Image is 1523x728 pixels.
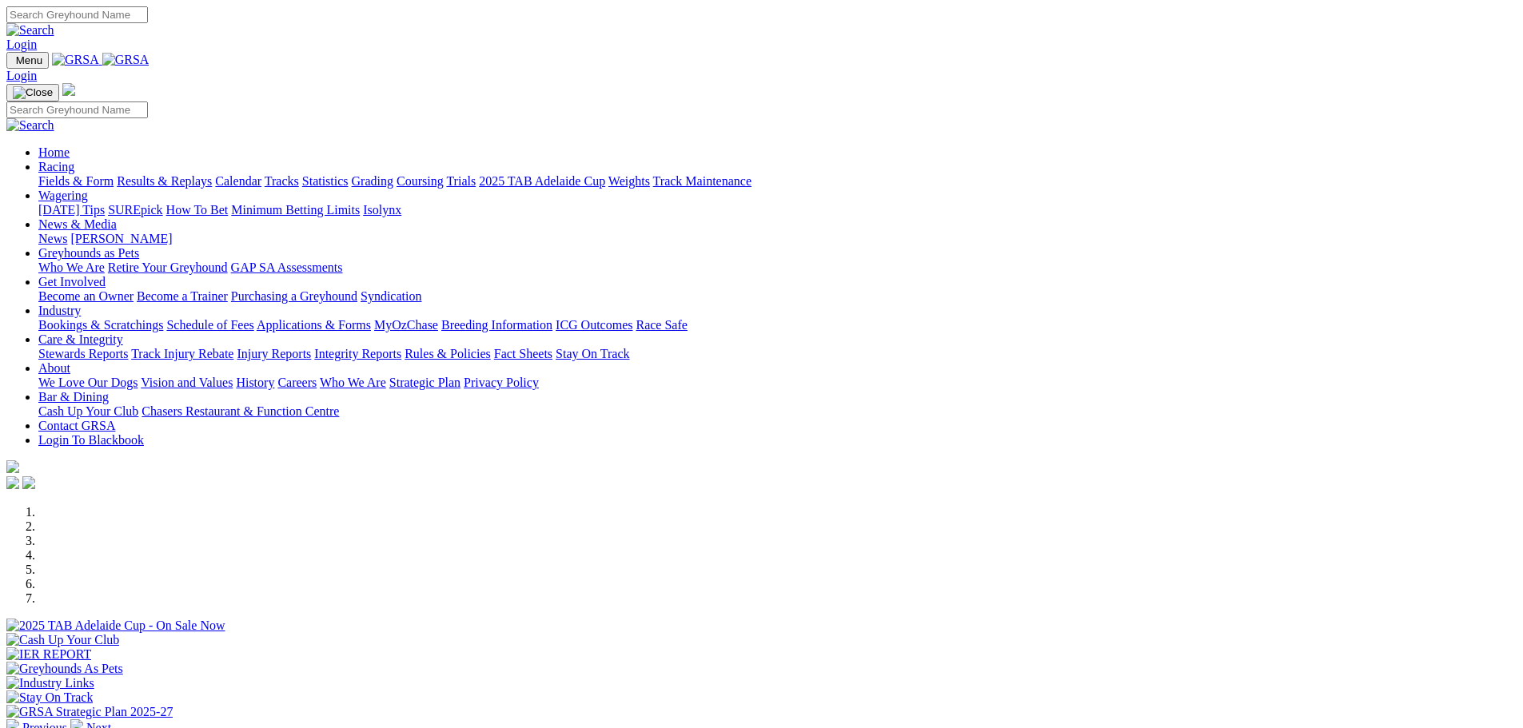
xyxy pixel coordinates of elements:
img: Search [6,118,54,133]
a: Weights [608,174,650,188]
a: Home [38,145,70,159]
div: News & Media [38,232,1517,246]
a: Calendar [215,174,261,188]
a: News & Media [38,217,117,231]
a: Schedule of Fees [166,318,253,332]
a: Purchasing a Greyhound [231,289,357,303]
a: Rules & Policies [405,347,491,360]
a: Login [6,69,37,82]
a: Strategic Plan [389,376,460,389]
img: Close [13,86,53,99]
a: Login To Blackbook [38,433,144,447]
a: Fields & Form [38,174,114,188]
a: Integrity Reports [314,347,401,360]
a: Careers [277,376,317,389]
a: Chasers Restaurant & Function Centre [142,404,339,418]
div: Greyhounds as Pets [38,261,1517,275]
a: Become an Owner [38,289,134,303]
a: Who We Are [320,376,386,389]
a: Grading [352,174,393,188]
a: Minimum Betting Limits [231,203,360,217]
a: ICG Outcomes [556,318,632,332]
span: Menu [16,54,42,66]
a: GAP SA Assessments [231,261,343,274]
a: Track Injury Rebate [131,347,233,360]
input: Search [6,101,148,118]
img: logo-grsa-white.png [62,83,75,96]
a: Injury Reports [237,347,311,360]
a: [PERSON_NAME] [70,232,172,245]
img: logo-grsa-white.png [6,460,19,473]
a: Who We Are [38,261,105,274]
a: Privacy Policy [464,376,539,389]
a: Cash Up Your Club [38,404,138,418]
a: Isolynx [363,203,401,217]
img: IER REPORT [6,647,91,662]
div: Racing [38,174,1517,189]
a: News [38,232,67,245]
div: Care & Integrity [38,347,1517,361]
a: Syndication [361,289,421,303]
button: Toggle navigation [6,52,49,69]
a: Coursing [397,174,444,188]
a: About [38,361,70,375]
a: Get Involved [38,275,106,288]
a: MyOzChase [374,318,438,332]
a: Statistics [302,174,349,188]
img: Industry Links [6,676,94,690]
a: History [236,376,274,389]
a: Become a Trainer [137,289,228,303]
a: How To Bet [166,203,229,217]
a: Industry [38,304,81,317]
img: GRSA Strategic Plan 2025-27 [6,705,173,719]
a: Racing [38,160,74,173]
a: Contact GRSA [38,419,115,432]
img: twitter.svg [22,476,35,489]
a: Care & Integrity [38,332,123,346]
a: Stay On Track [556,347,629,360]
a: Trials [446,174,476,188]
div: Bar & Dining [38,404,1517,419]
a: Fact Sheets [494,347,552,360]
a: Stewards Reports [38,347,128,360]
a: Race Safe [636,318,687,332]
a: Greyhounds as Pets [38,246,139,260]
a: Wagering [38,189,88,202]
img: facebook.svg [6,476,19,489]
div: Get Involved [38,289,1517,304]
a: Bar & Dining [38,390,109,404]
div: About [38,376,1517,390]
img: Search [6,23,54,38]
img: Cash Up Your Club [6,633,119,647]
a: Retire Your Greyhound [108,261,228,274]
img: 2025 TAB Adelaide Cup - On Sale Now [6,619,225,633]
input: Search [6,6,148,23]
img: Greyhounds As Pets [6,662,123,676]
a: Login [6,38,37,51]
a: Tracks [265,174,299,188]
a: Results & Replays [117,174,212,188]
img: GRSA [102,53,150,67]
a: 2025 TAB Adelaide Cup [479,174,605,188]
a: SUREpick [108,203,162,217]
img: GRSA [52,53,99,67]
a: Track Maintenance [653,174,752,188]
a: We Love Our Dogs [38,376,138,389]
div: Wagering [38,203,1517,217]
a: Applications & Forms [257,318,371,332]
a: Vision and Values [141,376,233,389]
img: Stay On Track [6,690,93,705]
a: Bookings & Scratchings [38,318,163,332]
div: Industry [38,318,1517,332]
button: Toggle navigation [6,84,59,101]
a: Breeding Information [441,318,552,332]
a: [DATE] Tips [38,203,105,217]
